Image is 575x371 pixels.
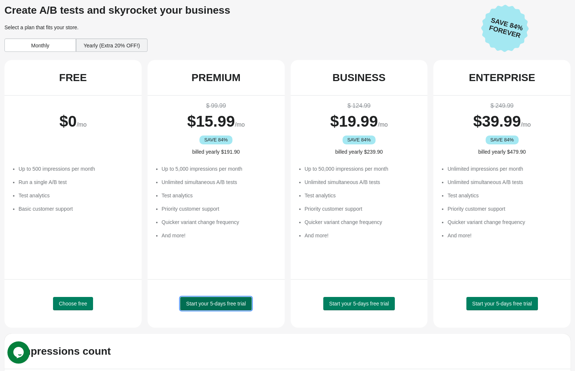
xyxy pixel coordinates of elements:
div: billed yearly $191.90 [155,148,277,156]
span: Save 84% Forever [483,15,528,41]
span: /mo [521,121,531,128]
li: Quicker variant change frequency [305,218,420,226]
li: Up to 50,000 impressions per month [305,165,420,173]
li: Priority customer support [162,205,277,213]
li: Run a single A/B test [19,178,134,186]
span: Start your 5-days free trial [329,301,389,307]
span: Start your 5-days free trial [186,301,246,307]
li: Quicker variant change frequency [447,218,563,226]
div: ENTERPRISE [469,72,535,84]
span: $ 19.99 [330,113,378,130]
div: $ 249.99 [441,101,563,110]
li: Unlimited simultaneous A/B tests [305,178,420,186]
div: Select a plan that fits your store. [4,24,475,31]
div: billed yearly $239.90 [298,148,420,156]
li: Test analytics [162,192,277,199]
li: Priority customer support [447,205,563,213]
span: Choose free [59,301,87,307]
button: Start your 5-days free trial [180,297,252,310]
li: Test analytics [19,192,134,199]
li: Unlimited simultaneous A/B tests [162,178,277,186]
div: PREMIUM [192,72,241,84]
div: $ 99.99 [155,101,277,110]
span: /mo [235,121,245,128]
img: Save 84% Forever [481,4,529,52]
div: Impressions count [19,345,111,357]
span: Start your 5-days free trial [472,301,532,307]
div: SAVE 84% [486,136,519,144]
li: And more! [447,232,563,239]
span: /mo [378,121,388,128]
span: $ 39.99 [473,113,521,130]
button: Start your 5-days free trial [466,297,538,310]
span: $ 0 [59,113,77,130]
div: SAVE 84% [199,136,232,144]
button: Start your 5-days free trial [323,297,395,310]
li: Test analytics [305,192,420,199]
div: $ 124.99 [298,101,420,110]
span: /mo [77,121,87,128]
li: Unlimited simultaneous A/B tests [447,178,563,186]
li: Quicker variant change frequency [162,218,277,226]
li: Test analytics [447,192,563,199]
li: Up to 5,000 impressions per month [162,165,277,173]
div: SAVE 84% [343,136,376,144]
li: Priority customer support [305,205,420,213]
div: Create A/B tests and skyrocket your business [4,4,475,16]
button: Choose free [53,297,93,310]
li: And more! [162,232,277,239]
li: Basic customer support [19,205,134,213]
li: Unlimited impressions per month [447,165,563,173]
iframe: chat widget [7,341,31,364]
div: BUSINESS [333,72,386,84]
div: billed yearly $479.90 [441,148,563,156]
div: FREE [59,72,87,84]
div: Yearly (Extra 20% OFF!) [76,39,148,52]
span: $ 15.99 [187,113,235,130]
li: And more! [305,232,420,239]
div: Monthly [4,39,76,52]
li: Up to 500 impressions per month [19,165,134,173]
